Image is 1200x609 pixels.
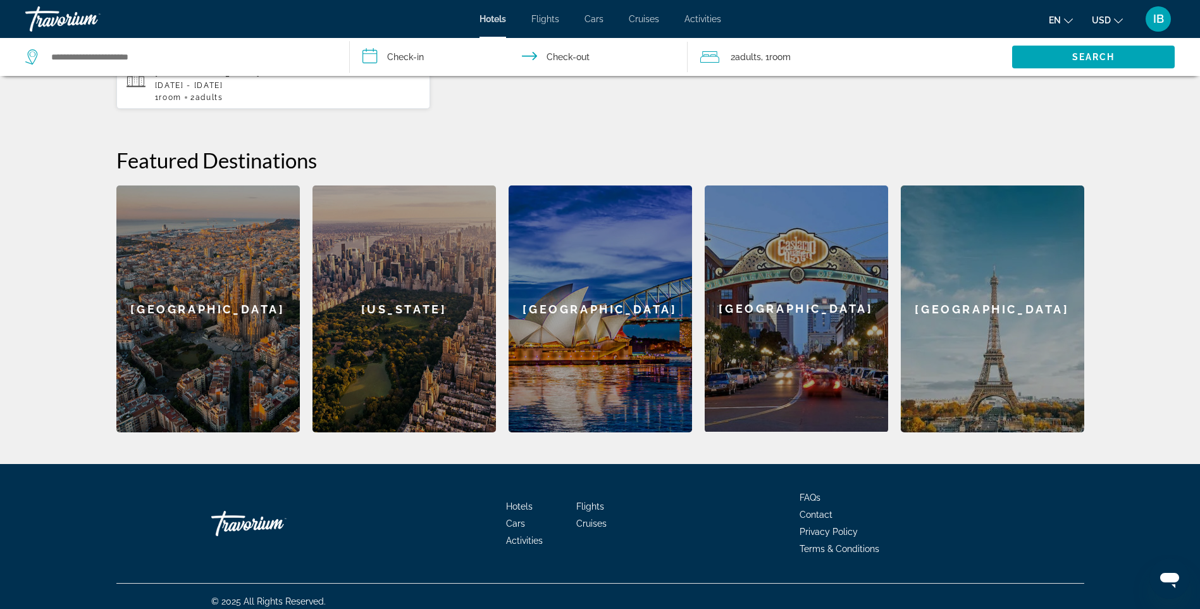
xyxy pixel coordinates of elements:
a: Cruises [576,518,607,529]
a: FAQs [800,493,820,503]
h2: Featured Destinations [116,148,1084,173]
span: Adults [195,93,223,102]
span: 2 [190,93,223,102]
a: Cars [585,14,603,24]
iframe: Button to launch messaging window [1149,558,1190,599]
a: Privacy Policy [800,527,858,537]
a: Cars [506,518,525,529]
span: Adults [735,52,761,62]
button: Check in and out dates [350,38,687,76]
a: Activities [506,536,543,546]
span: 1 [155,93,182,102]
span: Search [1072,52,1115,62]
a: Hotels [506,501,533,512]
a: Hotels [479,14,506,24]
a: Terms & Conditions [800,544,879,554]
span: 2 [731,48,761,66]
span: © 2025 All Rights Reserved. [211,596,326,606]
a: Cruises [629,14,659,24]
span: Room [769,52,791,62]
span: USD [1092,15,1111,25]
a: [GEOGRAPHIC_DATA] [116,185,300,432]
a: [US_STATE] [312,185,496,432]
button: Search [1012,46,1175,68]
button: User Menu [1142,6,1175,32]
a: Flights [531,14,559,24]
a: [GEOGRAPHIC_DATA] [901,185,1084,432]
span: en [1049,15,1061,25]
div: [GEOGRAPHIC_DATA] [705,185,888,432]
a: Travorium [211,505,338,543]
a: [GEOGRAPHIC_DATA] [509,185,692,432]
button: Change language [1049,11,1073,29]
a: [GEOGRAPHIC_DATA] [705,185,888,432]
a: Flights [576,501,604,512]
a: Activities [684,14,721,24]
p: [DATE] - [DATE] [155,81,421,90]
a: Contact [800,510,832,520]
span: , 1 [761,48,791,66]
button: Change currency [1092,11,1123,29]
a: Travorium [25,3,152,35]
button: Travelers: 2 adults, 0 children [688,38,1012,76]
span: Room [159,93,182,102]
span: IB [1153,13,1164,25]
button: Hotels in [GEOGRAPHIC_DATA], [GEOGRAPHIC_DATA][DATE] - [DATE]1Room2Adults [116,50,431,110]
